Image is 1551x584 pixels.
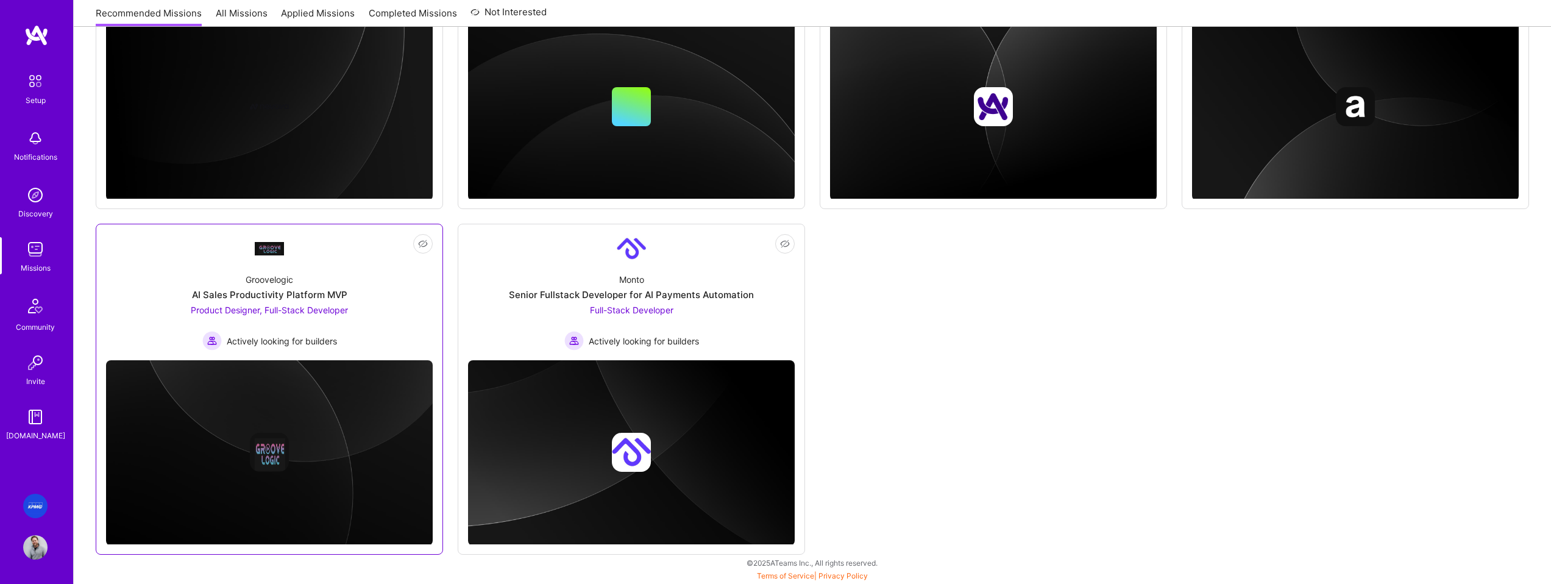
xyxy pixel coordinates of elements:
[780,239,790,249] i: icon EyeClosed
[73,547,1551,578] div: © 2025 ATeams Inc., All rights reserved.
[191,305,348,315] span: Product Designer, Full-Stack Developer
[20,535,51,560] a: User Avatar
[23,68,48,94] img: setup
[1336,87,1375,126] img: Company logo
[564,331,584,351] img: Actively looking for builders
[470,5,547,27] a: Not Interested
[589,335,699,347] span: Actively looking for builders
[20,494,51,518] a: AI & Behavioral Science Platform
[96,7,202,27] a: Recommended Missions
[509,288,754,301] div: Senior Fullstack Developer for AI Payments Automation
[612,433,651,472] img: Company logo
[216,7,268,27] a: All Missions
[192,288,347,301] div: AI Sales Productivity Platform MVP
[18,207,53,220] div: Discovery
[818,571,868,580] a: Privacy Policy
[757,571,814,580] a: Terms of Service
[23,183,48,207] img: discovery
[23,351,48,375] img: Invite
[617,234,646,263] img: Company Logo
[23,237,48,262] img: teamwork
[106,234,433,351] a: Company LogoGroovelogicAI Sales Productivity Platform MVPProduct Designer, Full-Stack Developer A...
[202,331,222,351] img: Actively looking for builders
[250,433,289,472] img: Company logo
[590,305,673,315] span: Full-Stack Developer
[24,24,49,46] img: logo
[23,535,48,560] img: User Avatar
[16,321,55,333] div: Community
[974,87,1013,126] img: Company logo
[255,242,284,255] img: Company Logo
[250,87,289,126] img: Company logo
[418,239,428,249] i: icon EyeClosed
[23,405,48,429] img: guide book
[619,273,644,286] div: Monto
[468,360,795,546] img: cover
[21,262,51,274] div: Missions
[23,494,48,518] img: AI & Behavioral Science Platform
[21,291,50,321] img: Community
[468,234,795,351] a: Company LogoMontoSenior Fullstack Developer for AI Payments AutomationFull-Stack Developer Active...
[246,273,293,286] div: Groovelogic
[6,429,65,442] div: [DOMAIN_NAME]
[369,7,457,27] a: Completed Missions
[227,335,337,347] span: Actively looking for builders
[757,571,868,580] span: |
[106,360,433,546] img: cover
[26,375,45,388] div: Invite
[281,7,355,27] a: Applied Missions
[26,94,46,107] div: Setup
[14,151,57,163] div: Notifications
[23,126,48,151] img: bell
